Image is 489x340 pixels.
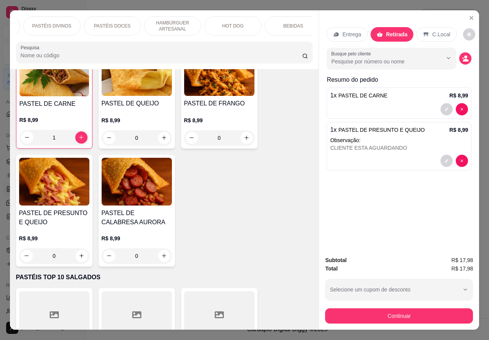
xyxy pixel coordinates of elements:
[158,250,170,262] button: increase-product-quantity
[449,126,468,134] p: R$ 8,99
[386,31,407,38] p: Retirada
[342,31,361,38] p: Entrega
[327,75,471,84] p: Resumo do pedido
[102,158,172,206] img: product-image
[32,23,71,29] p: PASTÉIS DIVINOS
[325,308,473,324] button: Continuar
[16,273,313,282] p: PASTÉIS TOP 10 SALGADOS
[456,155,468,167] button: decrease-product-quantity
[331,50,374,57] label: Busque pelo cliente
[102,235,172,242] p: R$ 8,99
[442,52,455,64] button: Show suggestions
[158,132,170,144] button: increase-product-quantity
[21,250,33,262] button: decrease-product-quantity
[440,155,453,167] button: decrease-product-quantity
[21,44,42,51] label: Pesquisa
[465,12,478,24] button: Close
[94,23,131,29] p: PASTÉIS DOCES
[283,23,303,29] p: BEBIDAS
[21,131,33,144] button: decrease-product-quantity
[459,52,471,65] button: decrease-product-quantity
[325,279,473,300] button: Selecione um cupom de desconto
[19,158,89,206] img: product-image
[103,132,115,144] button: decrease-product-quantity
[19,235,89,242] p: R$ 8,99
[19,49,89,96] img: product-image
[330,125,425,134] p: 1 x
[338,127,425,133] span: PASTEL DE PRESUNTO E QUEIJO
[76,250,88,262] button: increase-product-quantity
[184,117,254,124] p: R$ 8,99
[19,99,89,108] h4: PASTEL DE CARNE
[19,209,89,227] h4: PASTEL DE PRESUNTO E QUEIJO
[440,103,453,115] button: decrease-product-quantity
[102,117,172,124] p: R$ 8,99
[19,116,89,124] p: R$ 8,99
[222,23,244,29] p: HOT DOG
[330,91,387,100] p: 1 x
[330,136,468,144] p: Observação:
[338,92,387,99] span: PASTEL DE CARNE
[325,266,337,272] strong: Total
[102,99,172,108] h4: PASTEL DE QUEIJO
[330,144,468,152] div: CLIENTE ESTA AGUARDANDO
[186,132,198,144] button: decrease-product-quantity
[331,58,430,65] input: Busque pelo cliente
[241,132,253,144] button: increase-product-quantity
[452,264,473,273] span: R$ 17,98
[103,250,115,262] button: decrease-product-quantity
[325,257,347,263] strong: Subtotal
[452,256,473,264] span: R$ 17,98
[102,48,172,96] img: product-image
[21,52,302,59] input: Pesquisa
[151,20,195,32] p: HAMBÚRGUER ARTESANAL
[432,31,450,38] p: C.Local
[463,28,475,40] button: decrease-product-quantity
[449,92,468,99] p: R$ 8,99
[456,103,468,115] button: decrease-product-quantity
[102,209,172,227] h4: PASTEL DE CALABRESA AURORA
[184,99,254,108] h4: PASTEL DE FRANGO
[75,131,87,144] button: increase-product-quantity
[184,48,254,96] img: product-image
